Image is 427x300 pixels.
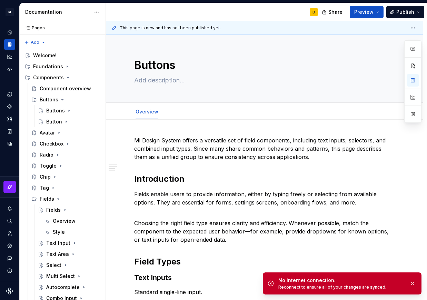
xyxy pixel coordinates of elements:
[4,203,15,214] button: Notifications
[4,101,15,112] a: Components
[29,149,103,160] a: Radio
[46,240,70,247] div: Text Input
[4,113,15,124] a: Assets
[4,39,15,50] a: Documentation
[46,284,80,291] div: Autocomplete
[6,8,14,16] div: M
[31,40,39,45] span: Add
[40,173,51,180] div: Chip
[46,118,62,125] div: Button
[278,277,404,284] div: No internet connection.
[40,196,54,202] div: Fields
[29,193,103,204] div: Fields
[134,136,395,161] p: Mi Design System offers a versatile set of field components, including text inputs, selectors, an...
[278,284,404,290] div: Reconnect to ensure all of your changes are synced.
[29,94,103,105] div: Buttons
[40,85,91,92] div: Component overview
[22,25,45,31] div: Pages
[29,83,103,94] a: Component overview
[328,9,342,16] span: Share
[134,256,395,267] h2: Field Types
[1,4,18,19] button: M
[40,129,55,136] div: Avatar
[33,52,57,59] div: Welcome!
[134,273,395,282] h3: Text Inputs
[133,104,161,119] div: Overview
[35,238,103,249] a: Text Input
[40,96,58,103] div: Buttons
[53,229,65,236] div: Style
[46,107,65,114] div: Buttons
[42,227,103,238] a: Style
[25,9,90,16] div: Documentation
[134,173,395,184] h2: Introduction
[29,127,103,138] a: Avatar
[396,9,414,16] span: Publish
[29,171,103,182] a: Chip
[22,50,103,61] a: Welcome!
[22,72,103,83] div: Components
[35,249,103,260] a: Text Area
[29,160,103,171] a: Toggle
[133,57,394,73] textarea: Buttons
[22,61,103,72] div: Foundations
[40,162,57,169] div: Toggle
[4,126,15,137] a: Storybook stories
[4,64,15,75] a: Code automation
[29,182,103,193] a: Tag
[354,9,374,16] span: Preview
[29,138,103,149] a: Checkbox
[4,253,15,264] button: Contact support
[4,51,15,62] a: Analytics
[53,218,76,224] div: Overview
[134,288,395,296] p: Standard single-line input.
[120,25,221,31] span: This page is new and has not been published yet.
[33,74,64,81] div: Components
[350,6,384,18] button: Preview
[4,240,15,251] a: Settings
[35,260,103,271] a: Select
[42,216,103,227] a: Overview
[4,138,15,149] a: Data sources
[22,38,48,47] button: Add
[312,9,315,15] div: D
[136,109,158,114] a: Overview
[318,6,347,18] button: Share
[46,207,61,213] div: Fields
[40,151,53,158] div: Radio
[35,282,103,293] a: Autocomplete
[35,204,103,216] a: Fields
[134,211,395,244] p: Choosing the right field type ensures clarity and efficiency. Whenever possible, match the compon...
[35,271,103,282] a: Multi Select
[4,27,15,38] a: Home
[35,116,103,127] a: Button
[134,190,395,207] p: Fields enable users to provide information, either by typing freely or selecting from available o...
[4,216,15,227] button: Search ⌘K
[386,6,424,18] button: Publish
[46,251,69,258] div: Text Area
[46,273,75,280] div: Multi Select
[33,63,63,70] div: Foundations
[46,262,61,269] div: Select
[35,105,103,116] a: Buttons
[4,228,15,239] a: Invite team
[6,288,13,294] svg: Supernova Logo
[40,140,63,147] div: Checkbox
[4,89,15,100] a: Design tokens
[40,184,49,191] div: Tag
